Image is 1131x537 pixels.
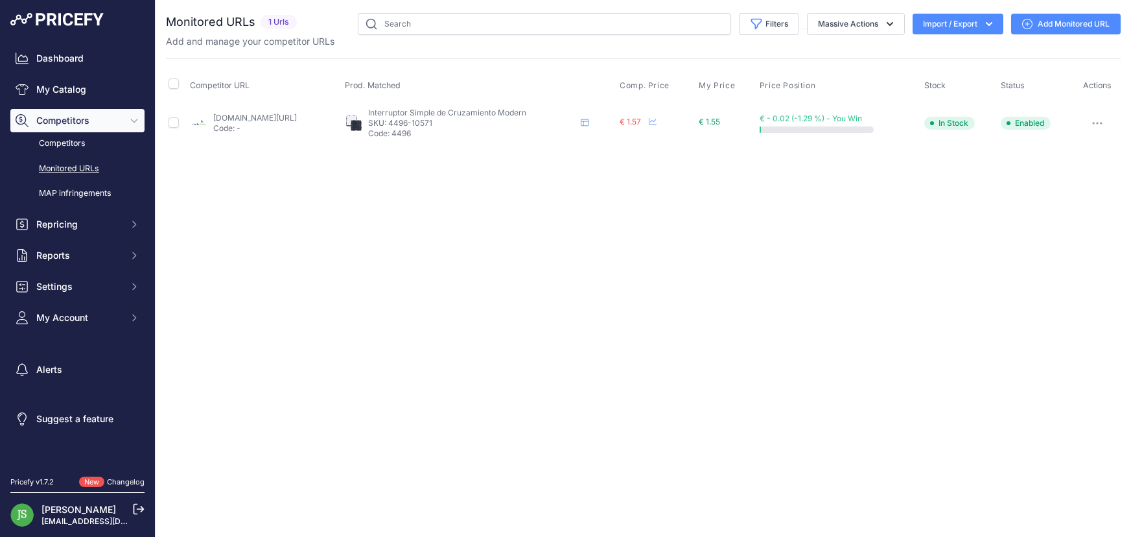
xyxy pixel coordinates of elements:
button: My Price [699,80,738,91]
span: Repricing [36,218,121,231]
a: Add Monitored URL [1011,14,1121,34]
button: Competitors [10,109,145,132]
span: Prod. Matched [345,80,401,90]
a: My Catalog [10,78,145,101]
button: Reports [10,244,145,267]
button: Settings [10,275,145,298]
span: Status [1001,80,1025,90]
p: Add and manage your competitor URLs [166,35,334,48]
a: [EMAIL_ADDRESS][DOMAIN_NAME] [41,516,177,526]
span: Comp. Price [620,80,670,91]
a: Dashboard [10,47,145,70]
input: Search [358,13,731,35]
a: Alerts [10,358,145,381]
p: Code: 4496 [368,128,576,139]
a: Changelog [107,477,145,486]
a: Monitored URLs [10,158,145,180]
nav: Sidebar [10,47,145,461]
span: Settings [36,280,121,293]
span: € - 0.02 (-1.29 %) - You Win [760,113,862,123]
span: Reports [36,249,121,262]
span: Stock [924,80,946,90]
span: New [79,477,104,488]
a: Suggest a feature [10,407,145,431]
button: Price Position [760,80,818,91]
h2: Monitored URLs [166,13,255,31]
a: MAP infringements [10,182,145,205]
span: Competitor URL [190,80,250,90]
button: Comp. Price [620,80,672,91]
span: Price Position [760,80,815,91]
button: My Account [10,306,145,329]
span: Competitors [36,114,121,127]
button: Massive Actions [807,13,905,35]
button: Repricing [10,213,145,236]
img: Pricefy Logo [10,13,104,26]
span: 1 Urls [261,15,297,30]
a: [DOMAIN_NAME][URL] [213,113,297,123]
span: Interruptor Simple de Cruzamiento Modern [368,108,526,117]
span: € 1.57 [620,117,641,126]
a: Competitors [10,132,145,155]
a: [PERSON_NAME] [41,504,116,515]
span: My Price [699,80,735,91]
p: SKU: 4496-10571 [368,118,576,128]
div: Pricefy v1.7.2 [10,477,54,488]
p: Code: - [213,123,297,134]
span: € 1.55 [699,117,720,126]
button: Import / Export [913,14,1003,34]
span: Actions [1083,80,1112,90]
span: Enabled [1001,117,1051,130]
button: Filters [739,13,799,35]
span: In Stock [924,117,975,130]
span: My Account [36,311,121,324]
